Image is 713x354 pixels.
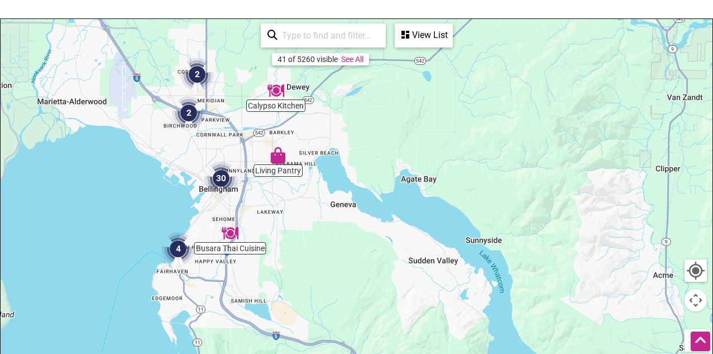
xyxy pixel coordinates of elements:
div: View List [396,25,452,46]
div: See a list of the visible businesses [395,23,453,48]
div: Scroll Back to Top [691,332,710,351]
div: Living Pantry [270,147,286,164]
button: Map camera controls [685,289,707,311]
button: Drag Pegman onto the map to open Street View [685,329,707,352]
div: 2 [172,96,205,130]
div: Calypso Kitchen [267,82,284,99]
div: Busara Thai Cuisine [222,225,238,242]
button: Your Location [685,259,707,282]
div: Type to search and filter [261,23,386,48]
div: 41 of 5260 visible [277,55,338,64]
a: See All [341,55,363,64]
div: 2 [180,58,214,91]
input: Type to find and filter... [277,25,379,46]
div: 30 [204,162,238,195]
div: 4 [161,232,195,266]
